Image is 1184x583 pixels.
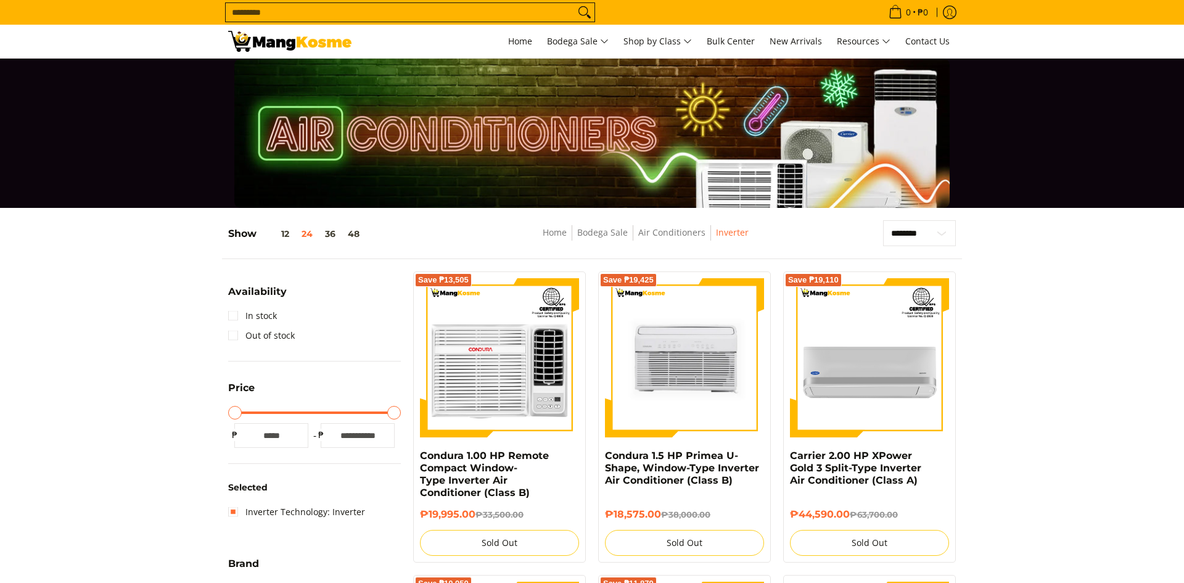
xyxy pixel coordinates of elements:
span: Save ₱19,110 [788,276,839,284]
span: Inverter [716,225,749,241]
a: Shop by Class [617,25,698,58]
button: Sold Out [605,530,764,556]
nav: Main Menu [364,25,956,58]
img: Carrier 2.00 HP XPower Gold 3 Split-Type Inverter Air Conditioner (Class A) [790,278,949,437]
h5: Show [228,228,366,240]
span: Save ₱19,425 [603,276,654,284]
a: Bodega Sale [541,25,615,58]
span: ₱ [228,429,240,441]
button: 48 [342,229,366,239]
a: Home [502,25,538,58]
img: Condura 1.00 HP Remote Compact Window-Type Inverter Air Conditioner (Class B) [420,278,579,437]
nav: Breadcrumbs [455,225,836,253]
a: Condura 1.00 HP Remote Compact Window-Type Inverter Air Conditioner (Class B) [420,450,549,498]
img: Bodega Sale Aircon l Mang Kosme: Home Appliances Warehouse Sale Inverter | Page 2 [228,31,351,52]
span: Bulk Center [707,35,755,47]
del: ₱38,000.00 [661,510,710,519]
span: Availability [228,287,287,297]
h6: ₱19,995.00 [420,508,579,521]
span: Bodega Sale [547,34,609,49]
button: 12 [257,229,295,239]
a: New Arrivals [763,25,828,58]
summary: Open [228,383,255,402]
a: Bodega Sale [577,226,628,238]
a: In stock [228,306,277,326]
span: • [885,6,932,19]
a: Air Conditioners [638,226,705,238]
span: ₱0 [916,8,930,17]
h6: ₱44,590.00 [790,508,949,521]
span: Price [228,383,255,393]
a: Home [543,226,567,238]
a: Bulk Center [701,25,761,58]
button: Sold Out [420,530,579,556]
span: Shop by Class [623,34,692,49]
a: Condura 1.5 HP Primea U-Shape, Window-Type Inverter Air Conditioner (Class B) [605,450,759,486]
del: ₱63,700.00 [850,510,898,519]
h6: Selected [228,482,401,494]
button: 24 [295,229,319,239]
span: Brand [228,559,259,569]
summary: Open [228,559,259,578]
button: 36 [319,229,342,239]
span: Save ₱13,505 [418,276,469,284]
del: ₱33,500.00 [475,510,524,519]
a: Resources [831,25,897,58]
button: Sold Out [790,530,949,556]
span: Resources [837,34,890,49]
a: Out of stock [228,326,295,345]
a: Contact Us [899,25,956,58]
span: Home [508,35,532,47]
img: Condura 1.5 HP Primea U-Shape, Window-Type Inverter Air Conditioner (Class B) [605,278,764,437]
summary: Open [228,287,287,306]
span: Contact Us [905,35,950,47]
span: 0 [904,8,913,17]
button: Search [575,3,594,22]
a: Inverter Technology: Inverter [228,502,365,522]
a: Carrier 2.00 HP XPower Gold 3 Split-Type Inverter Air Conditioner (Class A) [790,450,921,486]
span: New Arrivals [770,35,822,47]
h6: ₱18,575.00 [605,508,764,521]
span: ₱ [314,429,327,441]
